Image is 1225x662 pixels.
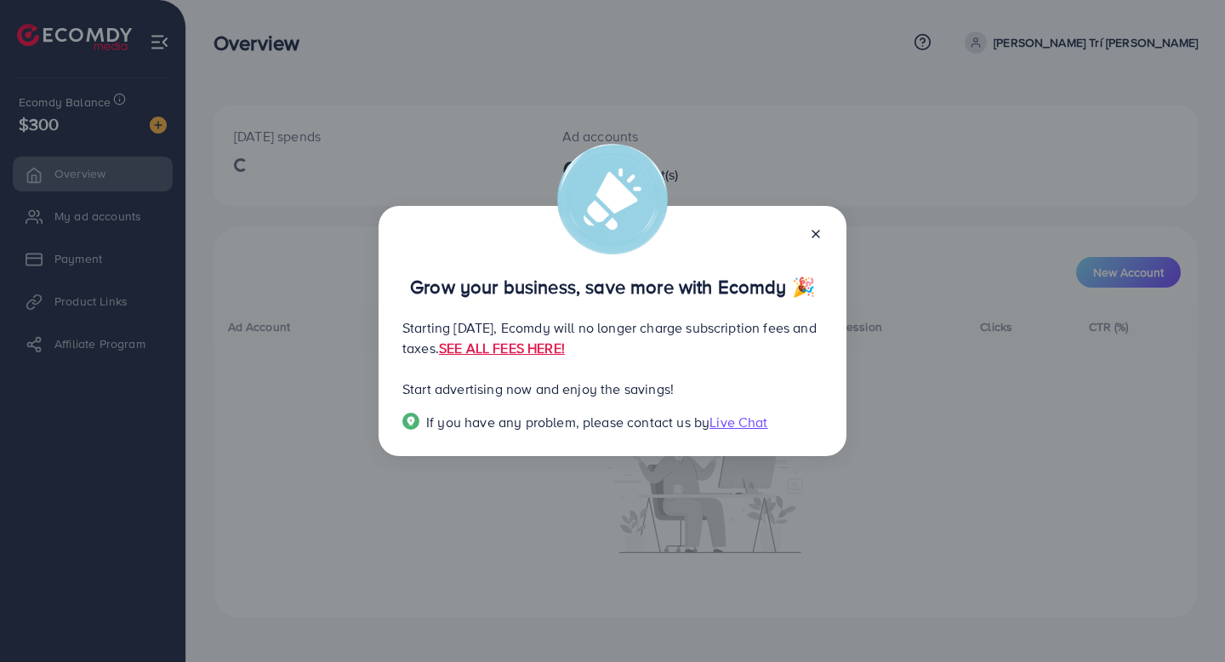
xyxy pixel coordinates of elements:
img: alert [557,144,668,254]
a: SEE ALL FEES HERE! [439,339,565,357]
span: If you have any problem, please contact us by [426,413,709,431]
p: Grow your business, save more with Ecomdy 🎉 [402,277,823,297]
img: Popup guide [402,413,419,430]
p: Start advertising now and enjoy the savings! [402,379,823,399]
p: Starting [DATE], Ecomdy will no longer charge subscription fees and taxes. [402,317,823,358]
span: Live Chat [709,413,767,431]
